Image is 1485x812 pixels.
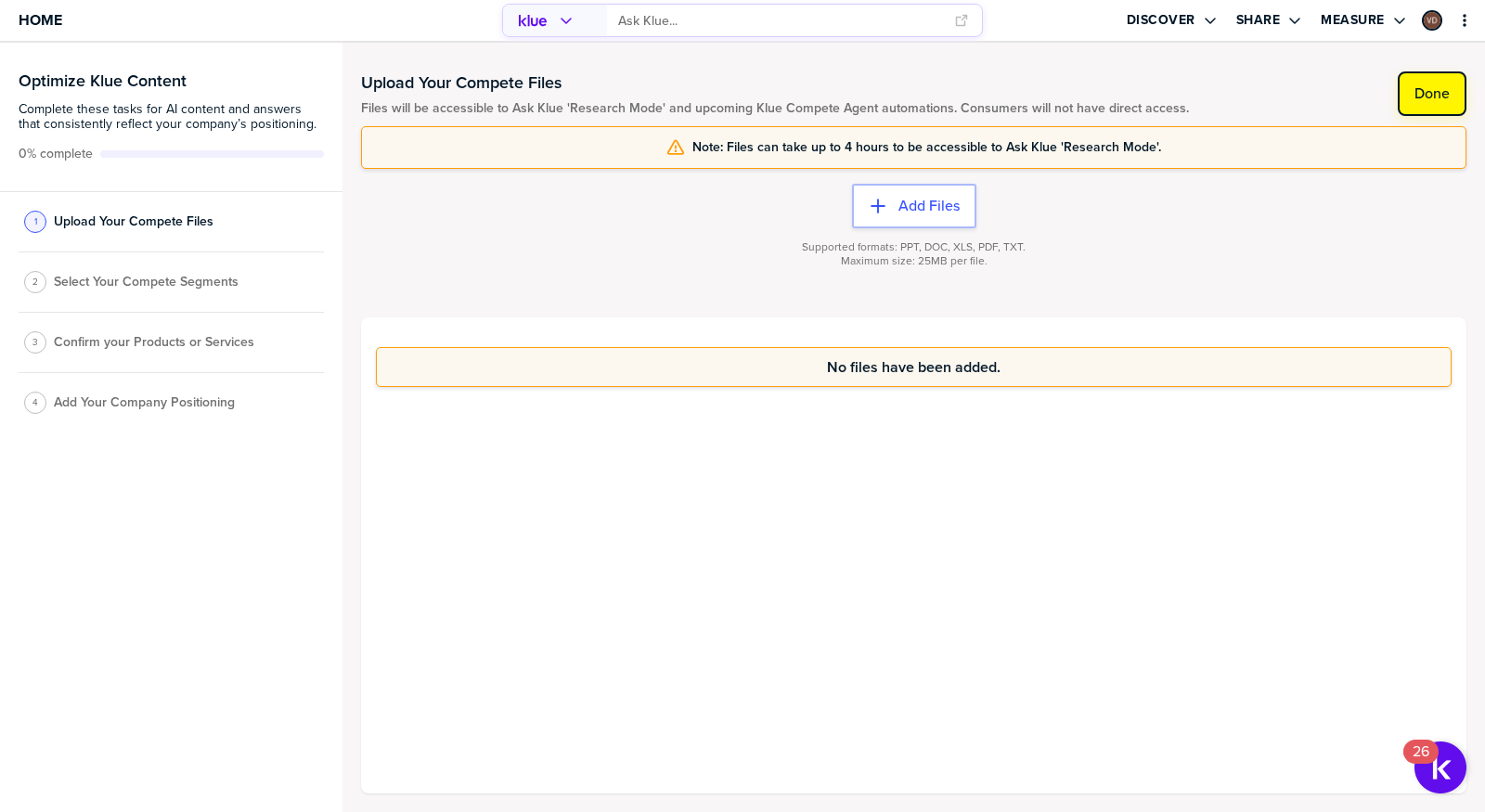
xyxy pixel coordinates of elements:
[1422,10,1442,31] div: Valeria Dubovoy
[19,102,324,132] span: Complete these tasks for AI content and answers that consistently reflect your company’s position...
[841,254,988,268] span: Maximum size: 25MB per file.
[361,71,1189,94] h1: Upload Your Compete Files
[827,359,1001,375] span: No files have been added.
[19,72,324,89] h3: Optimize Klue Content
[34,214,37,228] span: 1
[54,395,235,410] span: Add Your Company Positioning
[1398,71,1466,116] button: Done
[692,140,1161,155] span: Note: Files can take up to 4 hours to be accessible to Ask Klue 'Research Mode'.
[1414,741,1466,793] button: Open Resource Center, 26 new notifications
[1420,8,1444,32] a: Edit Profile
[852,184,976,228] button: Add Files
[802,240,1026,254] span: Supported formats: PPT, DOC, XLS, PDF, TXT.
[54,214,213,229] span: Upload Your Compete Files
[1414,84,1450,103] label: Done
[1424,12,1440,29] img: 5cc27b7bdb7bf4caff5be6f91868ca79-sml.png
[54,335,254,350] span: Confirm your Products or Services
[32,275,38,289] span: 2
[1413,752,1429,776] div: 26
[361,101,1189,116] span: Files will be accessible to Ask Klue 'Research Mode' and upcoming Klue Compete Agent automations....
[898,197,960,215] label: Add Files
[32,335,38,349] span: 3
[1321,12,1385,29] label: Measure
[19,12,62,28] span: Home
[1127,12,1195,29] label: Discover
[618,6,942,36] input: Ask Klue...
[1236,12,1281,29] label: Share
[54,275,239,290] span: Select Your Compete Segments
[32,395,38,409] span: 4
[19,147,93,161] span: Active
